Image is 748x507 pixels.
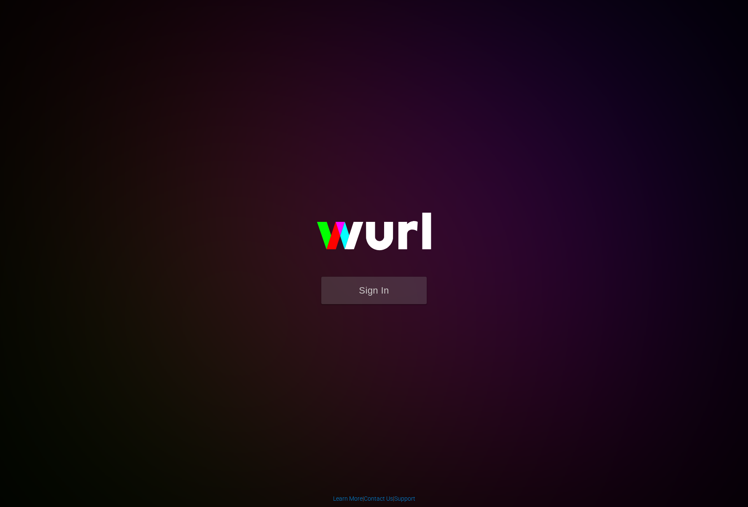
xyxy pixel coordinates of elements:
img: wurl-logo-on-black-223613ac3d8ba8fe6dc639794a292ebdb59501304c7dfd60c99c58986ef67473.svg [290,194,458,276]
div: | | [333,494,415,503]
button: Sign In [321,277,427,304]
a: Contact Us [364,495,393,502]
a: Learn More [333,495,363,502]
a: Support [394,495,415,502]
